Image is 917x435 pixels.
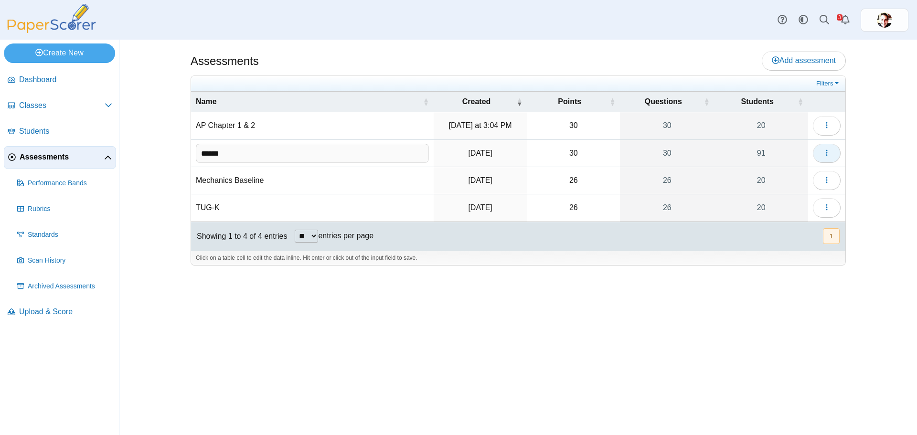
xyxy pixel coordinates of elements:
span: Created [438,96,515,107]
span: Points [532,96,608,107]
nav: pagination [822,228,840,244]
a: 20 [714,194,808,221]
td: AP Chapter 1 & 2 [191,112,434,139]
a: Create New [4,43,115,63]
a: Performance Bands [13,172,116,195]
a: 91 [714,140,808,167]
span: Students [19,126,112,137]
span: Students : Activate to sort [798,97,803,106]
a: 20 [714,167,808,194]
a: Alerts [835,10,856,31]
span: Name : Activate to sort [423,97,429,106]
a: Upload & Score [4,301,116,324]
span: Assessments [20,152,104,162]
span: Archived Assessments [28,282,112,291]
a: Dashboard [4,69,116,92]
td: 30 [527,112,620,139]
img: PaperScorer [4,4,99,33]
a: Filters [814,79,843,88]
span: Dashboard [19,74,112,85]
span: Created : Activate to remove sorting [516,97,522,106]
span: Scan History [28,256,112,265]
a: Students [4,120,116,143]
time: Aug 27, 2025 at 1:41 PM [468,203,492,212]
span: Name [196,96,421,107]
td: Mechanics Baseline [191,167,434,194]
time: Aug 27, 2025 at 1:47 PM [468,176,492,184]
time: Aug 27, 2025 at 6:04 PM [468,149,492,157]
span: Classes [19,100,105,111]
a: Add assessment [762,51,846,70]
span: Questions : Activate to sort [704,97,709,106]
img: ps.1TMz155yTUve2V4S [877,12,892,28]
td: TUG-K [191,194,434,222]
button: 1 [823,228,840,244]
a: ps.1TMz155yTUve2V4S [861,9,908,32]
a: Rubrics [13,198,116,221]
span: Students [719,96,795,107]
a: 26 [620,167,714,194]
a: Standards [13,223,116,246]
span: Standards [28,230,112,240]
span: Peter Erbland [877,12,892,28]
span: Add assessment [772,56,836,64]
a: 26 [620,194,714,221]
td: 26 [527,167,620,194]
time: Oct 7, 2025 at 3:04 PM [448,121,512,129]
span: Upload & Score [19,307,112,317]
a: 30 [620,140,714,167]
a: Assessments [4,146,116,169]
td: 30 [527,140,620,167]
span: Performance Bands [28,179,112,188]
a: Classes [4,95,116,117]
a: PaperScorer [4,26,99,34]
div: Showing 1 to 4 of 4 entries [191,222,287,251]
h1: Assessments [191,53,259,69]
span: Questions [625,96,702,107]
a: Scan History [13,249,116,272]
div: Click on a table cell to edit the data inline. Hit enter or click out of the input field to save. [191,251,845,265]
a: Archived Assessments [13,275,116,298]
label: entries per page [318,232,373,240]
a: 20 [714,112,808,139]
span: Rubrics [28,204,112,214]
span: Points : Activate to sort [609,97,615,106]
td: 26 [527,194,620,222]
a: 30 [620,112,714,139]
